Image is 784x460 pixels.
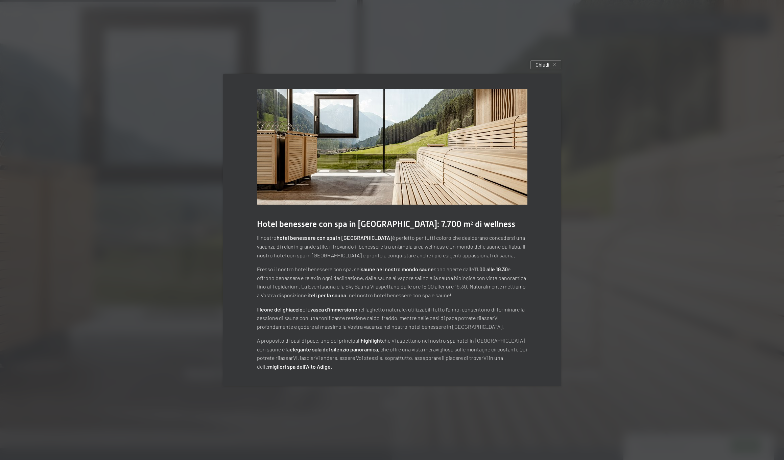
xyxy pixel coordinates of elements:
[268,363,331,370] strong: migliori spa dell’Alto Adige
[257,336,527,371] p: A proposito di oasi di pace, uno dei principali che Vi aspettano nel nostro spa hotel in [GEOGRAP...
[257,265,527,299] p: Presso il nostro hotel benessere con spa, sei sono aperte dalle e offrono benessere e relax in og...
[361,266,434,272] strong: saune nel nostro mondo saune
[257,219,516,229] span: Hotel benessere con spa in [GEOGRAPHIC_DATA]: 7.700 m² di wellness
[309,292,346,298] strong: teli per la sauna
[310,306,357,313] strong: vasca d’immersione
[290,346,378,352] strong: elegante sala del silenzio panoramica
[277,234,392,241] strong: hotel benessere con spa in [GEOGRAPHIC_DATA]
[260,306,303,313] strong: leone del ghiaccio
[361,337,382,344] strong: highlight
[536,61,549,68] span: Chiudi
[257,305,527,331] p: Il e la nel laghetto naturale, utilizzabili tutto l’anno, consentono di terminare la sessione di ...
[257,89,527,205] img: Hotel benessere - Sauna - Relax - Valle Aurina
[474,266,508,272] strong: 11.00 alle 19.30
[257,233,527,259] p: Il nostro è perfetto per tutti coloro che desiderano concedersi una vacanza di relax in grande st...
